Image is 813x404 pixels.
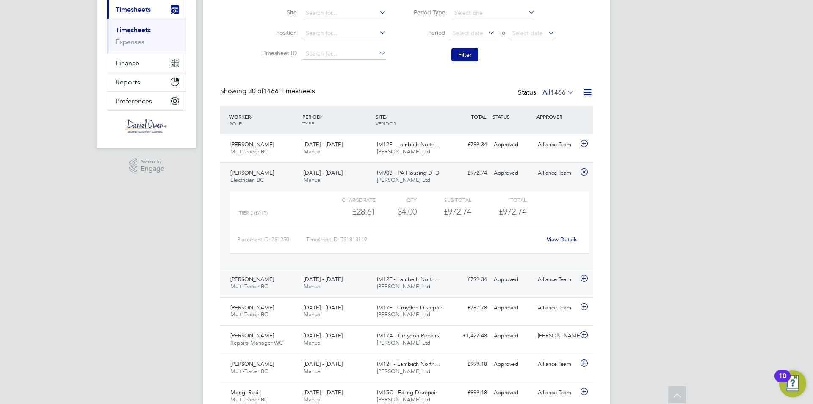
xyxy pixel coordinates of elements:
label: Position [259,29,297,36]
span: [DATE] - [DATE] [304,360,343,368]
span: [PERSON_NAME] Ltd [377,176,430,184]
button: Reports [107,72,186,91]
span: Powered by [141,158,164,165]
span: Manual [304,148,322,155]
span: [PERSON_NAME] [230,141,274,148]
span: Multi-Trader BC [230,396,268,403]
div: Approved [490,386,534,400]
div: Alliance Team [534,138,578,152]
a: Go to home page [107,119,186,133]
div: £972.74 [446,166,490,180]
button: Preferences [107,92,186,110]
div: Sub Total [417,195,471,205]
span: IM12F - Lambeth North… [377,360,440,368]
img: danielowen-logo-retina.png [125,119,168,133]
div: Charge rate [321,195,376,205]
label: All [542,88,574,97]
a: View Details [547,236,578,243]
div: [PERSON_NAME] [534,329,578,343]
input: Search for... [303,48,386,60]
div: £1,422.48 [446,329,490,343]
input: Select one [451,7,535,19]
div: Total [471,195,526,205]
div: £799.34 [446,273,490,287]
span: [PERSON_NAME] Ltd [377,148,430,155]
button: Finance [107,53,186,72]
span: Multi-Trader BC [230,311,268,318]
span: / [386,113,387,120]
input: Search for... [303,7,386,19]
span: VENDOR [376,120,396,127]
div: £999.18 [446,357,490,371]
span: Multi-Trader BC [230,148,268,155]
div: Approved [490,329,534,343]
span: £972.74 [499,206,526,217]
span: [DATE] - [DATE] [304,169,343,176]
span: [PERSON_NAME] Ltd [377,396,430,403]
span: ROLE [229,120,242,127]
span: Multi-Trader BC [230,283,268,290]
div: Approved [490,138,534,152]
span: Select date [512,29,543,37]
span: Select date [453,29,483,37]
span: Preferences [116,97,152,105]
div: Approved [490,166,534,180]
div: Timesheet ID: TS1813149 [306,233,541,246]
div: 10 [779,376,786,387]
span: [DATE] - [DATE] [304,276,343,283]
div: Alliance Team [534,301,578,315]
span: 30 of [248,87,263,95]
a: Expenses [116,38,144,46]
div: Alliance Team [534,357,578,371]
div: £28.61 [321,205,376,219]
label: Period [407,29,445,36]
div: SITE [373,109,447,131]
span: [PERSON_NAME] [230,276,274,283]
a: Powered byEngage [129,158,165,174]
span: Reports [116,78,140,86]
span: [PERSON_NAME] Ltd [377,368,430,375]
span: Finance [116,59,139,67]
div: Timesheets [107,19,186,53]
div: Alliance Team [534,166,578,180]
div: Placement ID: 281250 [237,233,306,246]
div: 34.00 [376,205,417,219]
div: Status [518,87,576,99]
span: Mongi Rekik [230,389,261,396]
span: / [321,113,322,120]
span: [PERSON_NAME] Ltd [377,339,430,346]
span: [PERSON_NAME] [230,360,274,368]
span: Engage [141,165,164,173]
input: Search for... [303,28,386,39]
div: QTY [376,195,417,205]
div: £799.34 [446,138,490,152]
span: IM15C - Ealing Disrepair [377,389,437,396]
button: Filter [451,48,478,61]
div: £999.18 [446,386,490,400]
span: IM17A - Croydon Repairs [377,332,439,339]
a: Timesheets [116,26,151,34]
span: [DATE] - [DATE] [304,141,343,148]
div: Alliance Team [534,386,578,400]
div: Approved [490,301,534,315]
div: Approved [490,273,534,287]
span: [DATE] - [DATE] [304,304,343,311]
label: Site [259,8,297,16]
span: TOTAL [471,113,486,120]
span: [PERSON_NAME] Ltd [377,311,430,318]
div: WORKER [227,109,300,131]
span: 1466 [550,88,566,97]
div: Showing [220,87,317,96]
span: TYPE [302,120,314,127]
span: To [497,27,508,38]
span: IM12F - Lambeth North… [377,276,440,283]
span: Manual [304,396,322,403]
span: Repairs Manager WC [230,339,283,346]
span: [PERSON_NAME] Ltd [377,283,430,290]
span: [PERSON_NAME] [230,169,274,176]
span: Manual [304,368,322,375]
span: Manual [304,339,322,346]
span: [DATE] - [DATE] [304,332,343,339]
span: IM17F - Croydon Disrepair [377,304,442,311]
label: Timesheet ID [259,49,297,57]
